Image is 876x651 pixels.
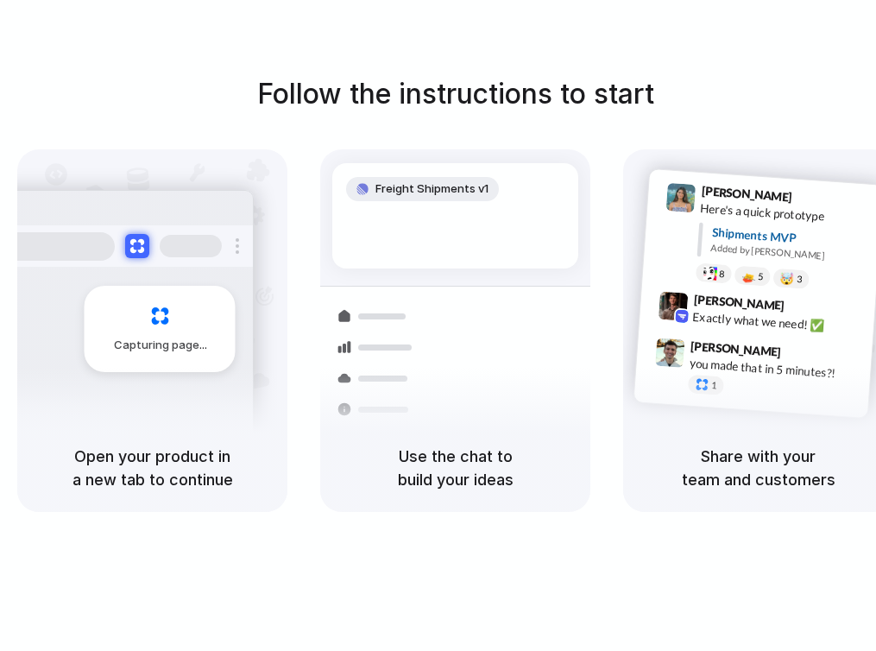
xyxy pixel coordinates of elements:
div: Shipments MVP [711,224,871,252]
div: Exactly what we need! ✅ [692,308,865,338]
h5: Use the chat to build your ideas [341,445,570,491]
span: 1 [710,381,716,390]
span: 9:42 AM [789,299,824,319]
h1: Follow the instructions to start [257,73,654,115]
span: 9:41 AM [797,190,832,211]
div: 🤯 [779,272,794,285]
div: Added by [PERSON_NAME] [710,241,869,266]
span: [PERSON_NAME] [690,337,781,362]
span: 8 [718,269,724,279]
span: 5 [757,272,763,281]
span: 3 [796,275,802,284]
span: Capturing page [114,337,210,354]
span: [PERSON_NAME] [693,290,785,315]
div: Here's a quick prototype [699,199,872,229]
span: [PERSON_NAME] [701,181,792,206]
h5: Share with your team and customers [644,445,873,491]
span: 9:47 AM [786,344,822,365]
div: you made that in 5 minutes?! [689,355,861,384]
span: Freight Shipments v1 [375,180,488,198]
h5: Open your product in a new tab to continue [38,445,267,491]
